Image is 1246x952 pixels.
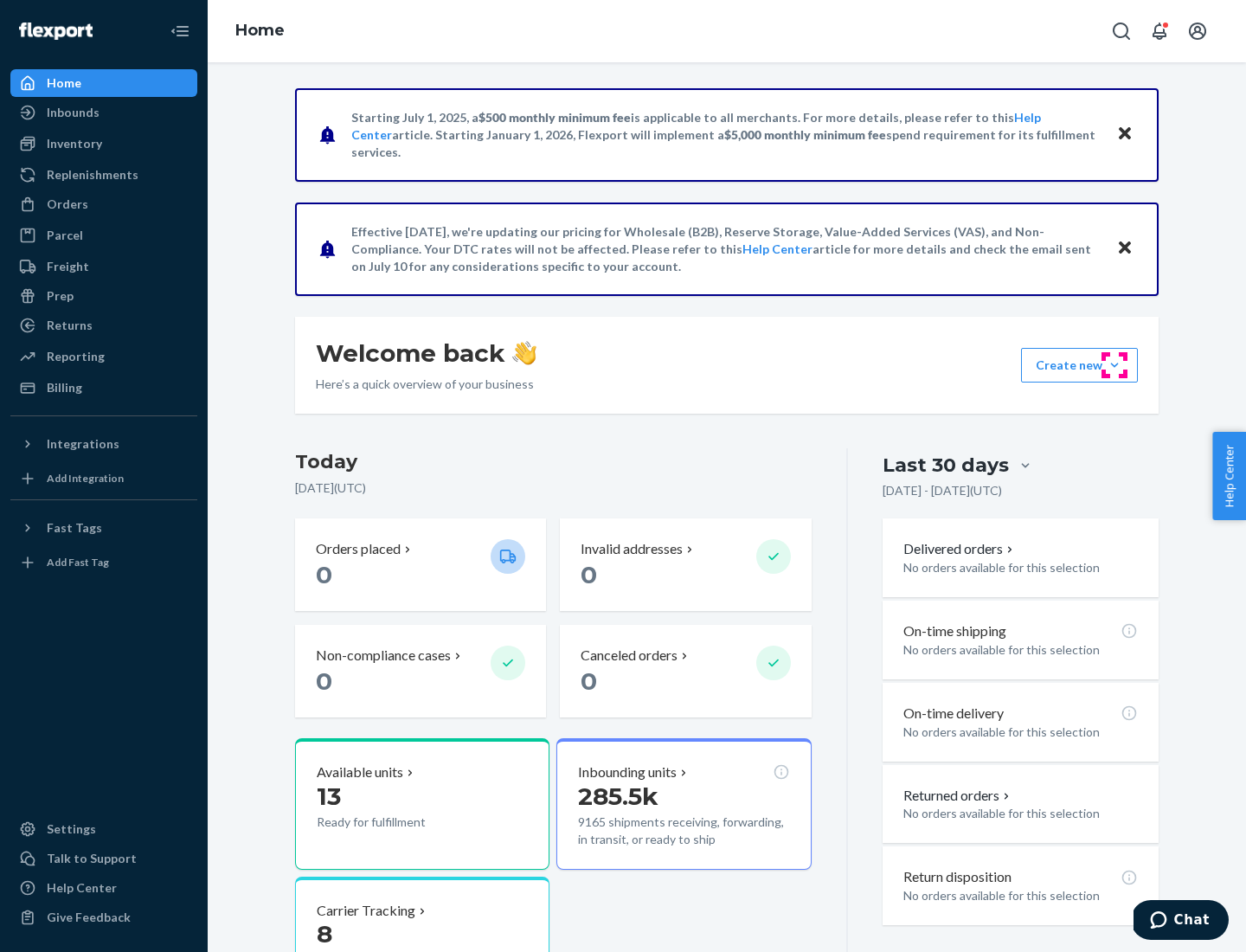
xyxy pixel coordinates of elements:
p: Canceled orders [581,646,678,666]
div: Help Center [47,879,117,897]
a: Add Integration [10,465,197,492]
a: Settings [10,815,197,843]
a: Prep [10,282,197,310]
span: 0 [316,666,332,696]
p: No orders available for this selection [903,559,1138,576]
h3: Today [295,448,812,476]
a: Inventory [10,130,197,158]
div: Integrations [47,435,119,453]
a: Help Center [10,874,197,902]
p: Available units [317,762,403,782]
p: No orders available for this selection [903,641,1138,659]
button: Give Feedback [10,904,197,931]
div: Freight [47,258,89,275]
div: Home [47,74,81,92]
button: Available units13Ready for fulfillment [295,738,549,870]
p: Invalid addresses [581,539,683,559]
button: Orders placed 0 [295,518,546,611]
p: No orders available for this selection [903,805,1138,822]
ol: breadcrumbs [222,6,299,56]
button: Non-compliance cases 0 [295,625,546,717]
button: Integrations [10,430,197,458]
div: Parcel [47,227,83,244]
button: Talk to Support [10,845,197,872]
div: Add Fast Tag [47,555,109,569]
img: Flexport logo [19,23,93,40]
p: Here’s a quick overview of your business [316,376,536,393]
button: Close [1114,236,1136,261]
p: No orders available for this selection [903,887,1138,904]
div: Replenishments [47,166,138,183]
button: Fast Tags [10,514,197,542]
button: Create new [1021,348,1138,383]
a: Orders [10,190,197,218]
button: Open Search Box [1104,14,1139,48]
span: 0 [581,666,597,696]
div: Add Integration [47,471,124,486]
button: Delivered orders [903,539,1017,559]
button: Invalid addresses 0 [560,518,811,611]
button: Open account menu [1180,14,1215,48]
a: Inbounds [10,99,197,126]
a: Replenishments [10,161,197,189]
span: 0 [316,560,332,589]
div: Give Feedback [47,909,131,926]
button: Close Navigation [163,14,197,48]
button: Open notifications [1142,14,1177,48]
a: Returns [10,312,197,339]
iframe: Opens a widget where you can chat to one of our agents [1134,900,1229,943]
p: Ready for fulfillment [317,814,477,831]
button: Inbounding units285.5k9165 shipments receiving, forwarding, in transit, or ready to ship [556,738,811,870]
div: Inventory [47,135,102,152]
a: Parcel [10,222,197,249]
div: Returns [47,317,93,334]
div: Talk to Support [47,850,137,867]
p: [DATE] ( UTC ) [295,479,812,497]
p: Non-compliance cases [316,646,451,666]
span: 8 [317,919,332,949]
button: Help Center [1212,432,1246,520]
div: Billing [47,379,82,396]
div: Inbounds [47,104,100,121]
div: Prep [47,287,74,305]
h1: Welcome back [316,338,536,369]
p: No orders available for this selection [903,724,1138,741]
p: [DATE] - [DATE] ( UTC ) [883,482,1002,499]
span: 13 [317,782,341,811]
span: $5,000 monthly minimum fee [724,127,886,142]
a: Home [235,21,285,40]
a: Freight [10,253,197,280]
p: 9165 shipments receiving, forwarding, in transit, or ready to ship [578,814,789,848]
div: Reporting [47,348,105,365]
p: Inbounding units [578,762,677,782]
div: Last 30 days [883,452,1009,479]
p: Starting July 1, 2025, a is applicable to all merchants. For more details, please refer to this a... [351,109,1100,161]
a: Add Fast Tag [10,549,197,576]
button: Returned orders [903,786,1013,806]
p: Return disposition [903,867,1012,887]
a: Billing [10,374,197,402]
p: Effective [DATE], we're updating our pricing for Wholesale (B2B), Reserve Storage, Value-Added Se... [351,223,1100,275]
a: Help Center [742,241,812,256]
span: $500 monthly minimum fee [478,110,631,125]
p: On-time shipping [903,621,1006,641]
a: Home [10,69,197,97]
img: hand-wave emoji [512,341,536,365]
div: Fast Tags [47,519,102,537]
p: Carrier Tracking [317,901,415,921]
span: 285.5k [578,782,658,811]
p: Orders placed [316,539,401,559]
span: 0 [581,560,597,589]
a: Reporting [10,343,197,370]
p: On-time delivery [903,704,1004,724]
div: Orders [47,196,88,213]
div: Settings [47,820,96,838]
button: Close [1114,122,1136,147]
button: Canceled orders 0 [560,625,811,717]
